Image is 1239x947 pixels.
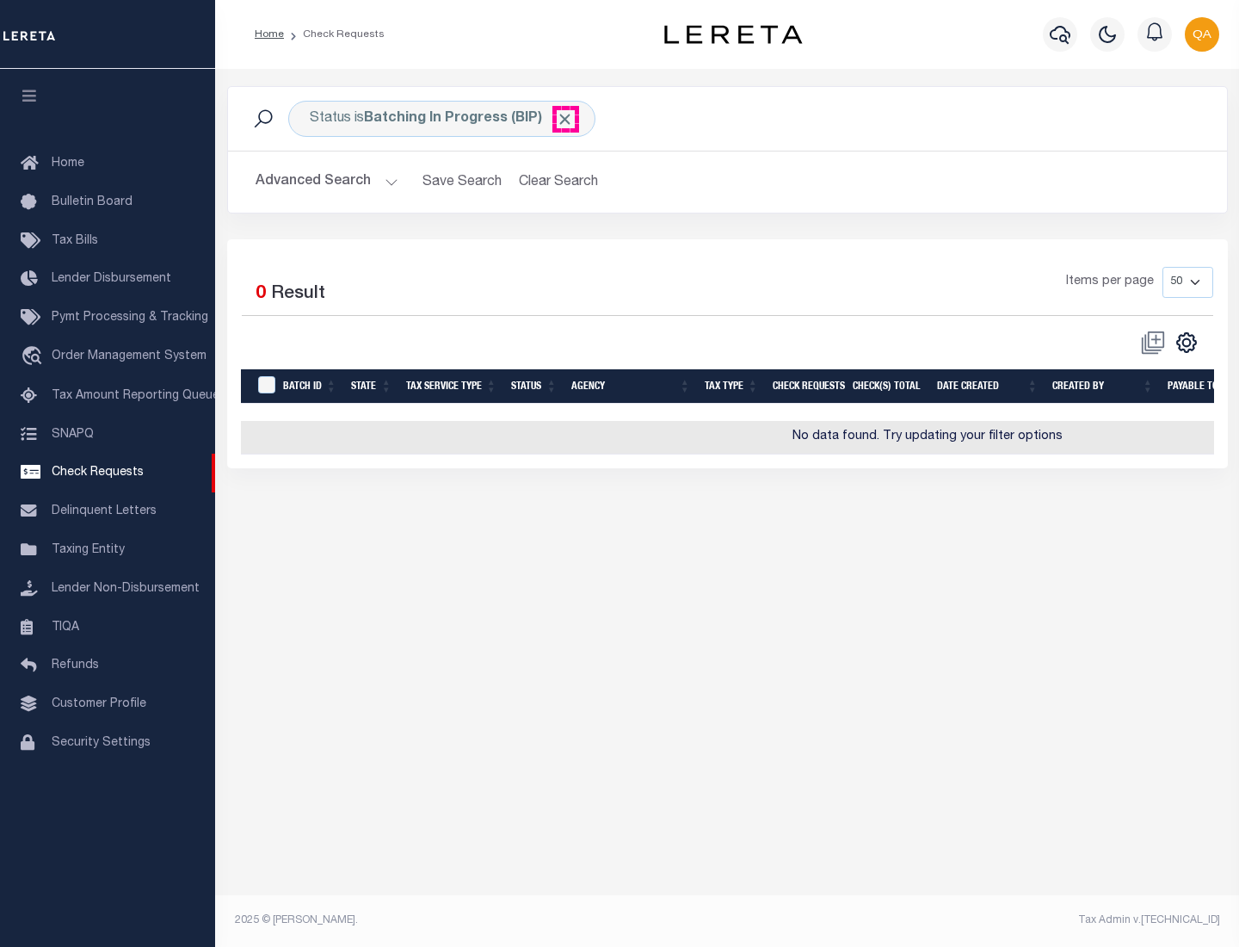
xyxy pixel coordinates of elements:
[222,913,728,928] div: 2025 © [PERSON_NAME].
[52,659,99,672] span: Refunds
[364,112,574,126] b: Batching In Progress (BIP)
[52,235,98,247] span: Tax Bills
[52,505,157,517] span: Delinquent Letters
[52,196,133,208] span: Bulletin Board
[412,165,512,199] button: Save Search
[504,369,564,405] th: Status: activate to sort column ascending
[846,369,930,405] th: Check(s) Total
[740,913,1220,928] div: Tax Admin v.[TECHNICAL_ID]
[52,158,84,170] span: Home
[399,369,504,405] th: Tax Service Type: activate to sort column ascending
[52,583,200,595] span: Lender Non-Disbursement
[766,369,846,405] th: Check Requests
[52,737,151,749] span: Security Settings
[52,390,219,402] span: Tax Amount Reporting Queue
[556,110,574,128] span: Click to Remove
[52,428,94,440] span: SNAPQ
[1045,369,1161,405] th: Created By: activate to sort column ascending
[1066,273,1154,292] span: Items per page
[256,165,398,199] button: Advanced Search
[52,698,146,710] span: Customer Profile
[276,369,344,405] th: Batch Id: activate to sort column ascending
[284,27,385,42] li: Check Requests
[256,285,266,303] span: 0
[288,101,595,137] div: Status is
[52,621,79,633] span: TIQA
[930,369,1045,405] th: Date Created: activate to sort column ascending
[664,25,802,44] img: logo-dark.svg
[1185,17,1219,52] img: svg+xml;base64,PHN2ZyB4bWxucz0iaHR0cDovL3d3dy53My5vcmcvMjAwMC9zdmciIHBvaW50ZXItZXZlbnRzPSJub25lIi...
[344,369,399,405] th: State: activate to sort column ascending
[255,29,284,40] a: Home
[512,165,606,199] button: Clear Search
[21,346,48,368] i: travel_explore
[52,467,144,479] span: Check Requests
[52,544,125,556] span: Taxing Entity
[564,369,698,405] th: Agency: activate to sort column ascending
[271,281,325,308] label: Result
[52,350,206,362] span: Order Management System
[52,312,208,324] span: Pymt Processing & Tracking
[52,273,171,285] span: Lender Disbursement
[698,369,766,405] th: Tax Type: activate to sort column ascending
